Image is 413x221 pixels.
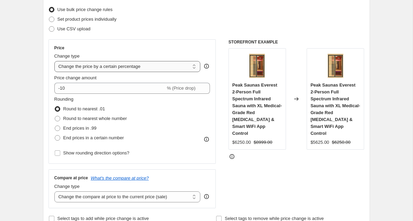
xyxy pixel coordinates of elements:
[232,139,251,146] div: $6250.00
[310,139,329,146] div: $5625.00
[203,63,210,70] div: help
[63,125,97,131] span: End prices in .99
[57,26,91,31] span: Use CSV upload
[203,193,210,200] div: help
[57,216,149,221] span: Select tags to add while price change is active
[54,45,64,51] h3: Price
[243,52,271,80] img: 530_1_-3_80x.jpg
[63,116,127,121] span: Round to nearest whole number
[310,82,360,136] span: Peak Saunas Everest 2-Person Full Spectrum Infrared Sauna with XL Medical-Grade Red [MEDICAL_DATA...
[332,139,350,146] strike: $6250.00
[63,150,129,155] span: Show rounding direction options?
[63,135,124,140] span: End prices in a certain number
[322,52,349,80] img: 530_1_-3_80x.jpg
[54,184,80,189] span: Change type
[57,17,117,22] span: Set product prices individually
[232,82,282,136] span: Peak Saunas Everest 2-Person Full Spectrum Infrared Sauna with XL Medical-Grade Red [MEDICAL_DATA...
[225,216,324,221] span: Select tags to remove while price change is active
[54,83,166,94] input: -15
[91,175,149,181] button: What's the compare at price?
[54,97,74,102] span: Rounding
[167,86,195,91] span: % (Price drop)
[229,39,364,45] h6: STOREFRONT EXAMPLE
[54,75,97,80] span: Price change amount
[254,139,272,146] strike: $8999.00
[57,7,113,12] span: Use bulk price change rules
[54,175,88,181] h3: Compare at price
[63,106,105,111] span: Round to nearest .01
[54,53,80,59] span: Change type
